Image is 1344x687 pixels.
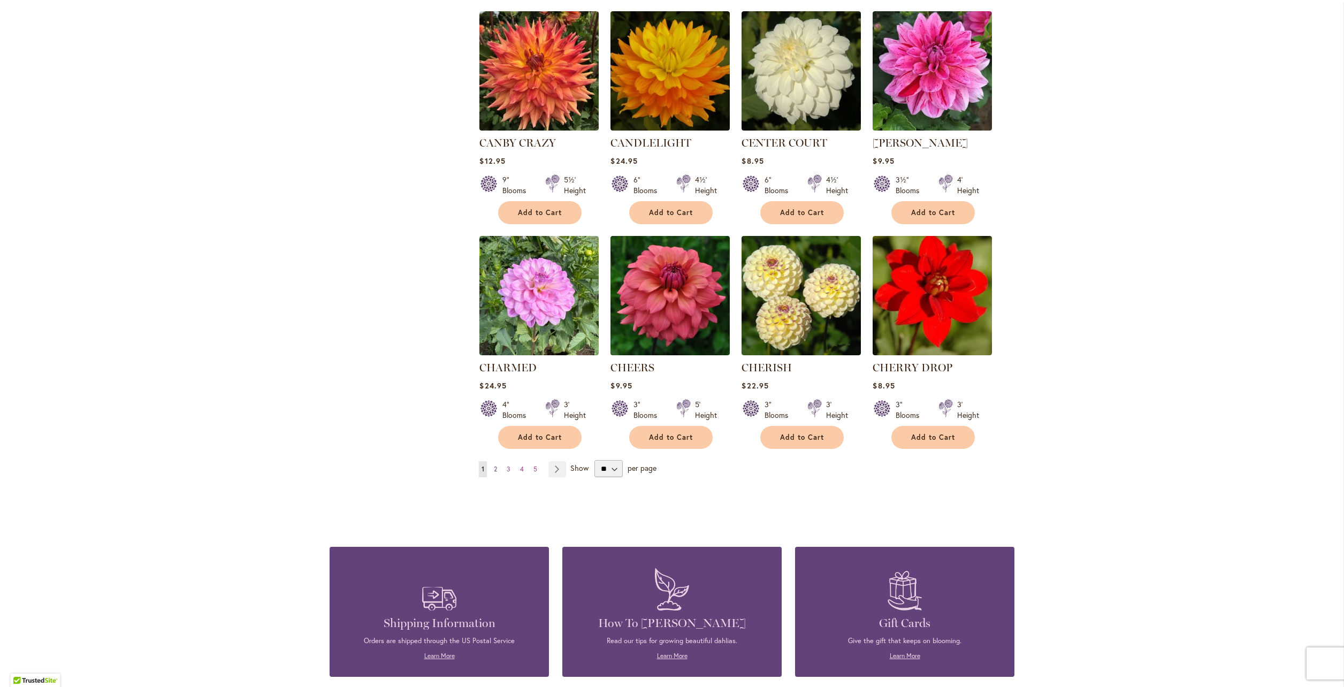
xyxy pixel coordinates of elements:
span: Add to Cart [780,208,824,217]
div: 3' Height [826,399,848,421]
a: CANDLELIGHT [610,136,691,149]
div: 3' Height [564,399,586,421]
div: 5' Height [695,399,717,421]
a: CHERRY DROP [873,347,992,357]
div: 4" Blooms [502,399,532,421]
img: CHARMED [479,236,599,355]
iframe: Launch Accessibility Center [8,649,38,679]
a: CENTER COURT [742,136,827,149]
a: Learn More [424,652,455,660]
div: 3" Blooms [765,399,795,421]
p: Give the gift that keeps on blooming. [811,636,998,646]
span: Show [570,463,589,473]
a: 2 [491,461,500,477]
a: CHERRY DROP [873,361,952,374]
span: 2 [494,465,497,473]
span: Add to Cart [649,208,693,217]
span: 1 [482,465,484,473]
img: CENTER COURT [742,11,861,131]
span: $8.95 [742,156,763,166]
div: 4½' Height [826,174,848,196]
div: 3' Height [957,399,979,421]
p: Read our tips for growing beautiful dahlias. [578,636,766,646]
div: 4½' Height [695,174,717,196]
a: 4 [517,461,526,477]
span: $9.95 [873,156,894,166]
a: [PERSON_NAME] [873,136,968,149]
button: Add to Cart [891,201,975,224]
h4: Gift Cards [811,616,998,631]
span: $22.95 [742,380,768,391]
a: CANDLELIGHT [610,123,730,133]
a: CENTER COURT [742,123,861,133]
a: Learn More [890,652,920,660]
button: Add to Cart [760,201,844,224]
div: 3½" Blooms [896,174,926,196]
button: Add to Cart [629,201,713,224]
span: 3 [507,465,510,473]
a: CHEERS [610,347,730,357]
span: $8.95 [873,380,895,391]
div: 6" Blooms [765,174,795,196]
button: Add to Cart [891,426,975,449]
img: CHEERS [610,236,730,355]
div: 4' Height [957,174,979,196]
h4: How To [PERSON_NAME] [578,616,766,631]
button: Add to Cart [760,426,844,449]
p: Orders are shipped through the US Postal Service [346,636,533,646]
img: CHA CHING [873,11,992,131]
img: CHERISH [742,236,861,355]
span: Add to Cart [518,208,562,217]
a: CANBY CRAZY [479,136,556,149]
span: Add to Cart [649,433,693,442]
span: $9.95 [610,380,632,391]
div: 6" Blooms [633,174,663,196]
img: Canby Crazy [479,11,599,131]
span: Add to Cart [911,433,955,442]
a: Learn More [657,652,688,660]
span: 5 [533,465,537,473]
div: 3" Blooms [633,399,663,421]
a: CHARMED [479,347,599,357]
a: CHERISH [742,347,861,357]
span: per page [628,463,656,473]
span: 4 [520,465,524,473]
button: Add to Cart [498,426,582,449]
button: Add to Cart [498,201,582,224]
span: Add to Cart [780,433,824,442]
div: 5½' Height [564,174,586,196]
h4: Shipping Information [346,616,533,631]
a: CHARMED [479,361,537,374]
a: 5 [531,461,540,477]
span: Add to Cart [911,208,955,217]
a: CHA CHING [873,123,992,133]
img: CANDLELIGHT [610,11,730,131]
span: $24.95 [479,380,506,391]
button: Add to Cart [629,426,713,449]
a: CHEERS [610,361,654,374]
span: $24.95 [610,156,637,166]
span: Add to Cart [518,433,562,442]
a: CHERISH [742,361,792,374]
span: $12.95 [479,156,505,166]
a: Canby Crazy [479,123,599,133]
div: 9" Blooms [502,174,532,196]
a: 3 [504,461,513,477]
img: CHERRY DROP [873,236,992,355]
div: 3" Blooms [896,399,926,421]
